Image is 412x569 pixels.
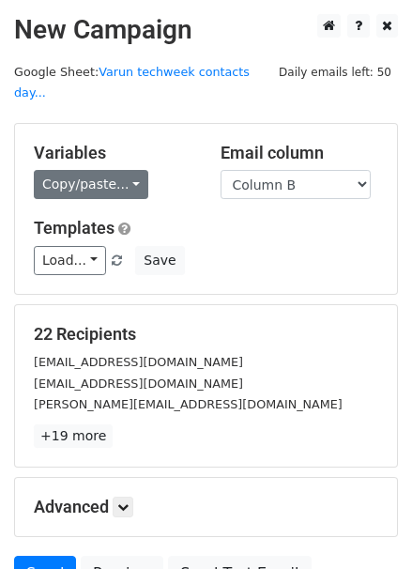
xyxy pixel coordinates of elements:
a: Daily emails left: 50 [272,65,398,79]
small: [EMAIL_ADDRESS][DOMAIN_NAME] [34,377,243,391]
small: [EMAIL_ADDRESS][DOMAIN_NAME] [34,355,243,369]
h5: Email column [221,143,379,163]
button: Save [135,246,184,275]
a: Varun techweek contacts day... [14,65,250,100]
h2: New Campaign [14,14,398,46]
small: [PERSON_NAME][EMAIL_ADDRESS][DOMAIN_NAME] [34,397,343,411]
a: Load... [34,246,106,275]
span: Daily emails left: 50 [272,62,398,83]
a: +19 more [34,424,113,448]
h5: Advanced [34,497,378,517]
small: Google Sheet: [14,65,250,100]
iframe: Chat Widget [318,479,412,569]
a: Copy/paste... [34,170,148,199]
a: Templates [34,218,114,238]
h5: Variables [34,143,192,163]
h5: 22 Recipients [34,324,378,345]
